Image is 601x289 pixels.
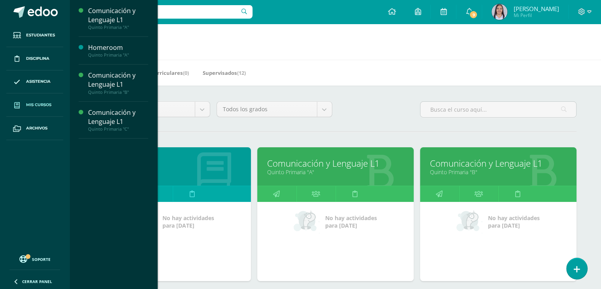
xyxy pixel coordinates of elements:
span: No hay actividades para [DATE] [162,214,214,229]
a: Comunicación y Lenguaje L1Quinto Primaria "C" [88,108,148,132]
a: Quinto Primaria "A" [267,168,404,176]
div: Quinto Primaria "C" [88,126,148,132]
span: 9 [469,10,478,19]
a: Soporte [9,253,60,264]
span: Asistencia [26,78,51,85]
a: Comunicación y Lenguaje L1 [430,157,567,169]
a: HomeroomQuinto Primaria "A" [88,43,148,58]
div: Homeroom [88,43,148,52]
a: Mis cursos [6,93,63,117]
span: No hay actividades para [DATE] [488,214,540,229]
div: Comunicación y Lenguaje L1 [88,71,148,89]
a: Archivos [6,117,63,140]
span: No hay actividades para [DATE] [325,214,377,229]
a: Mis Extracurriculares(0) [127,67,189,79]
div: Quinto Primaria "A" [88,25,148,30]
img: 7b0a8bda75b15fee07b897fe78f629f0.png [492,4,507,20]
span: [PERSON_NAME] [513,5,559,13]
a: Comunicación y Lenguaje L1Quinto Primaria "A" [88,6,148,30]
a: Homeroom [104,157,241,169]
span: Todos los grados [223,102,311,117]
input: Busca el curso aquí... [420,102,576,117]
a: Asistencia [6,70,63,94]
a: Quinto Primaria "B" [430,168,567,176]
span: Estudiantes [26,32,55,38]
a: Estudiantes [6,24,63,47]
a: Comunicación y Lenguaje L1 [267,157,404,169]
a: Disciplina [6,47,63,70]
input: Busca un usuario... [75,5,252,19]
img: no_activities_small.png [456,210,482,234]
span: Soporte [32,257,51,262]
div: Comunicación y Lenguaje L1 [88,6,148,25]
div: Quinto Primaria "A" [88,52,148,58]
span: Mis cursos [26,102,51,108]
a: Todos los grados [217,102,332,117]
div: Comunicación y Lenguaje L1 [88,108,148,126]
span: Cerrar panel [22,279,52,284]
span: Archivos [26,125,47,131]
a: Quinto Primaria "A" [104,168,241,176]
img: no_activities_small.png [294,210,320,234]
span: Disciplina [26,55,49,62]
div: Quinto Primaria "B" [88,89,148,95]
span: (0) [183,69,189,76]
a: Supervisados(12) [203,67,246,79]
a: Comunicación y Lenguaje L1Quinto Primaria "B" [88,71,148,95]
span: Mi Perfil [513,12,559,19]
span: (12) [237,69,246,76]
